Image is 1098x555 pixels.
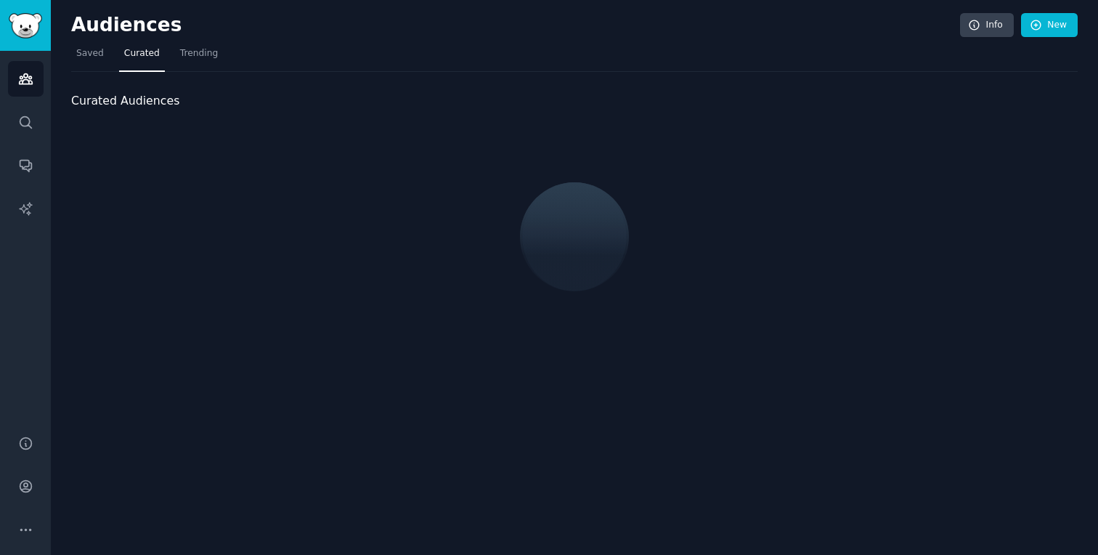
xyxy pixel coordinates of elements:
[180,47,218,60] span: Trending
[124,47,160,60] span: Curated
[71,14,960,37] h2: Audiences
[76,47,104,60] span: Saved
[71,92,179,110] span: Curated Audiences
[1021,13,1078,38] a: New
[9,13,42,39] img: GummySearch logo
[960,13,1014,38] a: Info
[119,42,165,72] a: Curated
[175,42,223,72] a: Trending
[71,42,109,72] a: Saved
